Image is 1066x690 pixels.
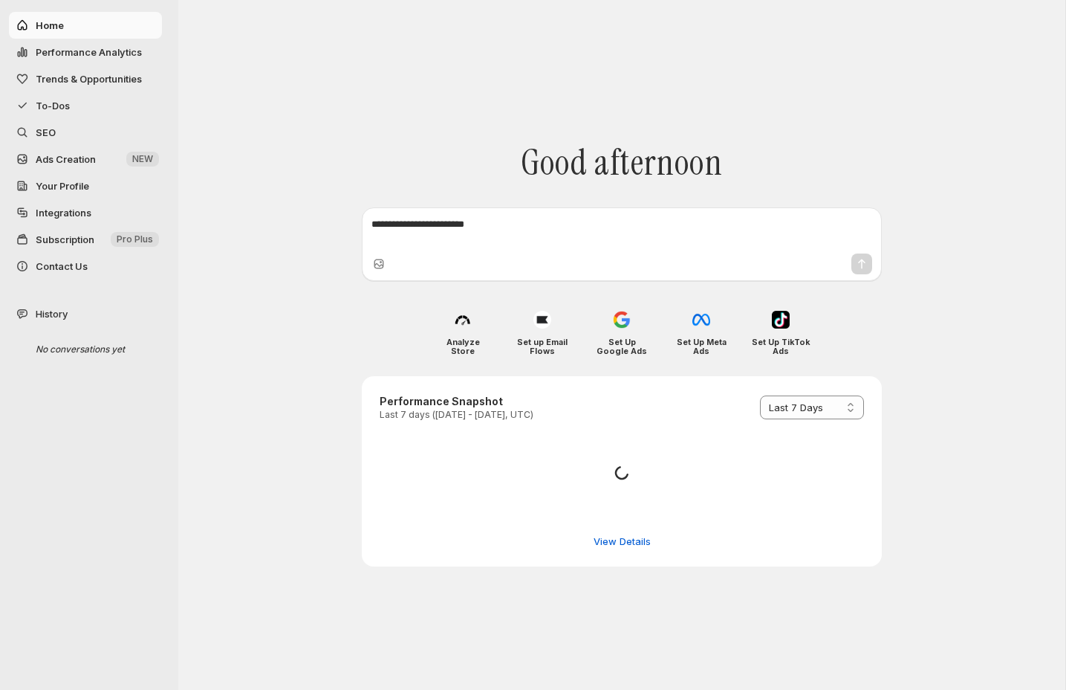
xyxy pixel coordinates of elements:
span: Performance Analytics [36,46,142,58]
button: View detailed performance [585,529,660,553]
span: View Details [594,534,651,549]
h4: Analyze Store [434,338,493,355]
button: Performance Analytics [9,39,162,65]
img: Analyze Store icon [454,311,472,329]
span: Contact Us [36,260,88,272]
span: Home [36,19,64,31]
span: NEW [132,153,153,165]
h4: Set up Email Flows [513,338,572,355]
span: History [36,306,68,321]
span: Subscription [36,233,94,245]
button: Home [9,12,162,39]
h3: Performance Snapshot [380,394,533,409]
span: Trends & Opportunities [36,73,142,85]
button: Contact Us [9,253,162,280]
img: Set Up Google Ads icon [613,311,631,329]
a: Your Profile [9,172,162,199]
button: To-Dos [9,92,162,119]
button: Upload image [371,257,386,271]
span: Integrations [36,207,91,219]
span: Good afternoon [521,141,723,184]
span: Pro Plus [117,233,153,245]
img: Set up Email Flows icon [533,311,551,329]
span: To-Dos [36,100,70,112]
h4: Set Up TikTok Ads [752,338,810,355]
div: No conversations yet [24,336,165,363]
a: Integrations [9,199,162,226]
h4: Set Up Meta Ads [672,338,731,355]
span: Your Profile [36,180,89,192]
button: Subscription [9,226,162,253]
span: SEO [36,126,56,138]
img: Set Up Meta Ads icon [692,311,710,329]
a: SEO [9,119,162,146]
button: Trends & Opportunities [9,65,162,92]
p: Last 7 days ([DATE] - [DATE], UTC) [380,409,533,421]
button: Ads Creation [9,146,162,172]
img: Set Up TikTok Ads icon [772,311,790,329]
span: Ads Creation [36,153,96,165]
h4: Set Up Google Ads [593,338,651,355]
